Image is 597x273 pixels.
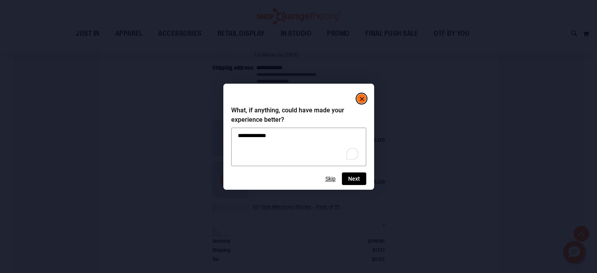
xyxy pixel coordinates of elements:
[231,106,366,125] h2: What, if anything, could have made your experience better?
[223,84,374,190] dialog: What, if anything, could have made your experience better?
[231,128,366,166] textarea: What, if anything, could have made your experience better?
[325,176,336,182] button: Skip
[357,94,366,103] button: Close
[342,172,366,185] button: Next question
